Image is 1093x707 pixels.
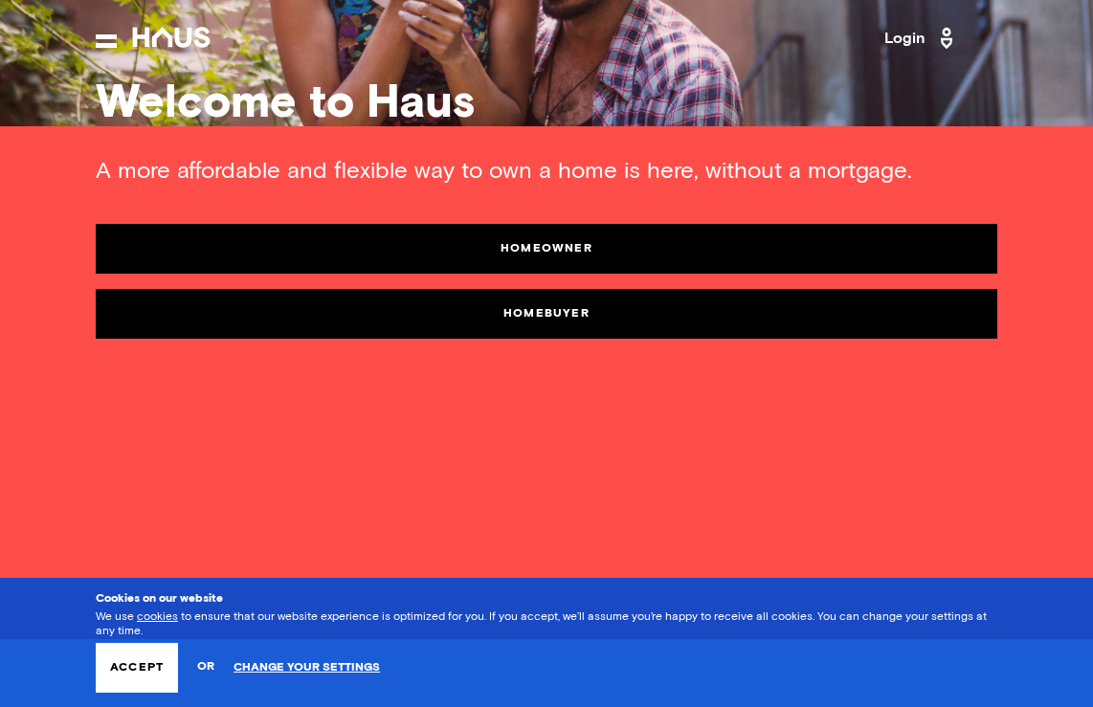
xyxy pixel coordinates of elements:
[884,23,959,54] a: Login
[96,611,987,636] span: We use to ensure that our website experience is optimized for you. If you accept, we’ll assume yo...
[96,643,178,693] button: Accept
[234,661,380,674] a: Change your settings
[137,611,178,623] a: cookies
[96,157,997,186] div: A more affordable and flexible way to own a home is here, without a mortgage.
[96,80,997,126] div: Welcome to Haus
[197,651,214,684] span: or
[96,592,997,606] h3: Cookies on our website
[96,289,997,339] a: Homebuyer
[96,224,997,274] a: Homeowner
